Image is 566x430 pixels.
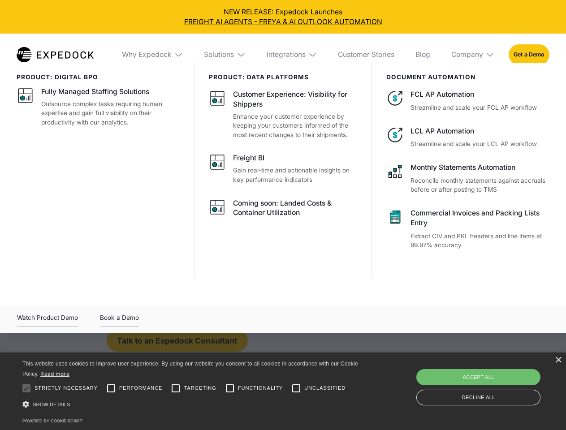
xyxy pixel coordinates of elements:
a: Fully Managed Staffing SolutionsOutsource complex tasks requiring human expertise and gain full v... [17,87,180,127]
span: This website uses cookies to improve user experience. By using our website you consent to all coo... [22,361,358,377]
a: Powered by cookie-script [22,418,82,423]
span: Targeting [184,384,216,392]
div: Integrations [267,50,306,59]
p: Streamline and scale your LCL AP workflow [410,139,549,149]
div: Company [451,50,483,59]
a: Commercial Invoices and Packing Lists EntryExtract CIV and PKL headers and line items at 99.97% a... [386,208,549,250]
div: Show details [22,399,361,411]
p: Streamline and scale your FCL AP workflow [410,103,549,112]
a: Customer Stories [331,34,401,76]
span: Unclassified [304,384,346,392]
a: Freight BIGain real-time and actionable insights on key performance indicators [209,153,358,184]
div: Fully Managed Staffing Solutions [41,87,149,97]
div: NEW RELEASE: Expedock Launches [7,7,559,27]
span: Functionality [238,384,283,392]
div: Coming soon: Landed Costs & Container Utilization [233,198,358,218]
a: Customer Experience: Visibility for ShippersEnhance your customer experience by keeping your cust... [209,90,358,139]
a: Monthly Statements AutomationReconcile monthly statements against accruals before or after postin... [386,163,549,194]
p: Enhance your customer experience by keeping your customers informed of the most recent changes to... [233,112,358,140]
div: product: digital bpo [17,73,180,81]
span: Show details [33,402,70,407]
div: document automation [386,73,549,81]
p: Gain real-time and actionable insights on key performance indicators [233,166,358,184]
div: Monthly Statements Automation [410,163,549,172]
a: Book a Demo [100,313,139,327]
a: FCL AP AutomationStreamline and scale your FCL AP workflow [386,90,549,112]
div: Customer Experience: Visibility for Shippers [233,90,358,109]
a: Get a Demo [509,44,549,64]
div: FCL AP Automation [410,90,549,99]
a: open lightbox [17,313,78,327]
p: Reconcile monthly statements against accruals before or after posting to TMS [410,176,549,194]
span: Strictly necessary [35,384,98,392]
div: Commercial Invoices and Packing Lists Entry [410,208,549,228]
div: Integrations [259,34,324,76]
div: PRODUCT: data platforms [209,73,358,81]
div: LCL AP Automation [410,126,549,136]
div: Company [444,34,501,76]
a: LCL AP AutomationStreamline and scale your LCL AP workflow [386,126,549,149]
iframe: Chat Widget [417,333,566,430]
div: Watch Product Demo [17,313,78,327]
div: Solutions [197,34,253,76]
a: Coming soon: Landed Costs & Container Utilization [209,198,358,221]
div: Why Expedock [115,34,190,76]
a: FREIGHT AI AGENTS - FREYA & AI OUTLOOK AUTOMATION [7,17,559,27]
div: Freight BI [233,153,264,163]
div: Why Expedock [122,50,172,59]
p: Outsource complex tasks requiring human expertise and gain full visibility on their productivity ... [41,99,180,127]
a: Blog [408,34,437,76]
span: Performance [119,384,163,392]
div: Solutions [204,50,234,59]
a: Read more [40,370,69,377]
p: Extract CIV and PKL headers and line items at 99.97% accuracy [410,232,549,250]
